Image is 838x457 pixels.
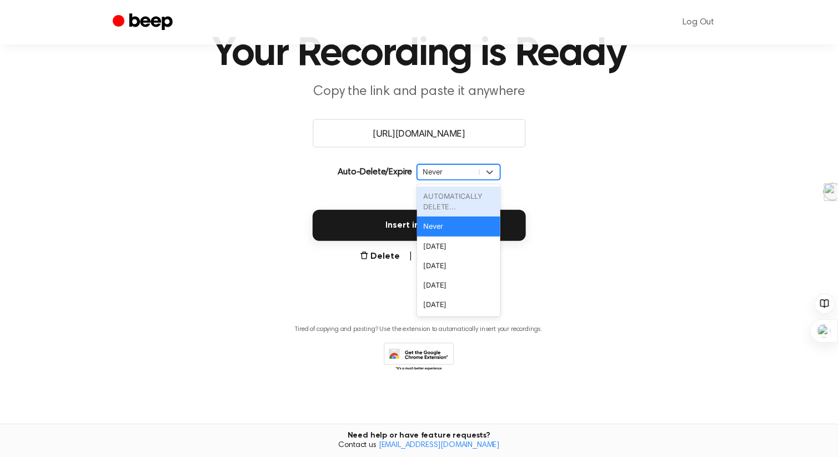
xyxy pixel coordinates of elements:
[360,250,400,263] button: Delete
[417,275,500,295] div: [DATE]
[417,237,500,256] div: [DATE]
[409,250,413,263] span: |
[295,325,543,334] p: Tired of copying and pasting? Use the extension to automatically insert your recordings.
[417,256,500,275] div: [DATE]
[113,12,175,33] a: Beep
[206,83,633,101] p: Copy the link and paste it anywhere
[423,167,474,177] div: Never
[135,34,704,74] h1: Your Recording is Ready
[417,217,500,236] div: Never
[313,210,526,241] button: Insert into Docs
[338,165,412,179] p: Auto-Delete/Expire
[7,441,831,451] span: Contact us
[417,187,500,217] div: AUTOMATICALLY DELETE...
[379,441,500,449] a: [EMAIL_ADDRESS][DOMAIN_NAME]
[672,9,726,36] a: Log Out
[417,295,500,314] div: [DATE]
